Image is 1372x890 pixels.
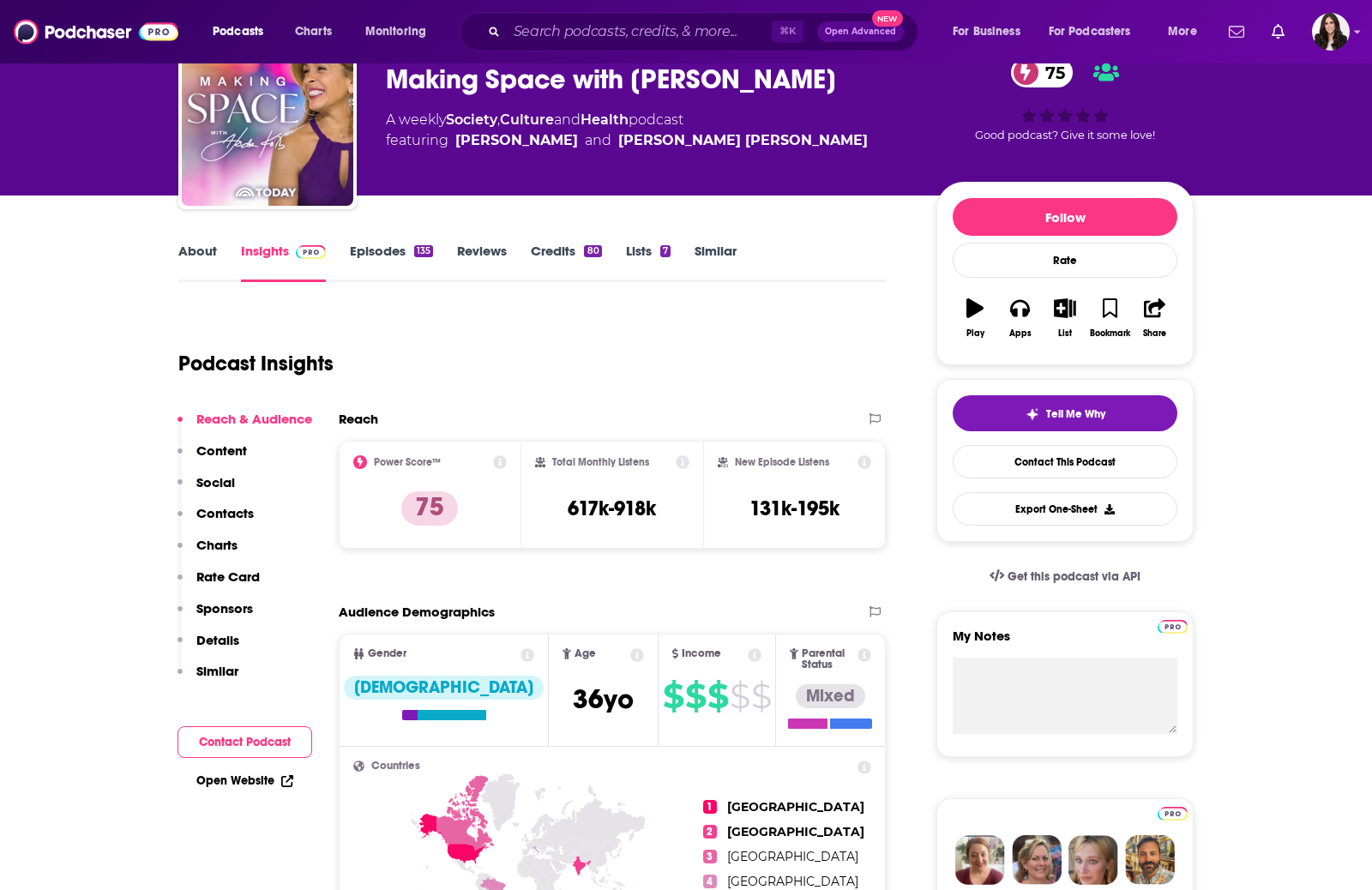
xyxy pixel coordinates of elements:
[178,663,238,695] button: Similar
[196,600,253,616] p: Sponsors
[817,21,904,42] button: Open AdvancedNew
[1133,287,1177,349] button: Share
[727,824,864,839] span: [GEOGRAPHIC_DATA]
[531,243,601,282] a: Credits80
[178,474,235,506] button: Social
[703,850,717,863] span: 3
[350,243,433,282] a: Episodes135
[730,683,749,710] span: $
[500,111,554,128] a: Culture
[201,18,286,45] button: open menu
[296,245,326,259] img: Podchaser Pro
[997,287,1042,349] button: Apps
[178,632,239,664] button: Details
[213,20,263,44] span: Podcasts
[14,15,178,48] a: Podchaser - Follow, Share and Rate Podcasts
[735,456,829,468] h2: New Episode Listens
[1222,17,1251,46] a: Show notifications dropdown
[1008,569,1140,584] span: Get this podcast via API
[196,773,293,788] a: Open Website
[1156,18,1219,45] button: open menu
[1143,328,1166,339] div: Share
[802,648,855,671] span: Parental Status
[584,245,601,257] div: 80
[446,111,497,128] a: Society
[796,684,865,708] div: Mixed
[401,491,458,526] p: 75
[178,442,247,474] button: Content
[581,111,629,128] a: Health
[178,351,334,376] h1: Podcast Insights
[1026,407,1039,421] img: tell me why sparkle
[1265,17,1291,46] a: Show notifications dropdown
[618,130,868,151] div: [PERSON_NAME] [PERSON_NAME]
[1046,407,1105,421] span: Tell Me Why
[178,537,238,568] button: Charts
[749,496,839,521] h3: 131k-195k
[196,505,254,521] p: Contacts
[196,442,247,459] p: Content
[682,648,721,659] span: Income
[1009,328,1032,339] div: Apps
[573,683,634,716] span: 36 yo
[953,243,1177,278] div: Rate
[953,287,997,349] button: Play
[1158,620,1188,634] img: Podchaser Pro
[178,568,260,600] button: Rate Card
[975,129,1155,141] span: Good podcast? Give it some love!
[727,799,864,815] span: [GEOGRAPHIC_DATA]
[196,411,312,427] p: Reach & Audience
[941,18,1042,45] button: open menu
[695,243,737,282] a: Similar
[1158,617,1188,634] a: Pro website
[953,445,1177,478] a: Contact This Podcast
[976,556,1154,598] a: Get this podcast via API
[660,245,671,257] div: 7
[1043,287,1087,349] button: List
[368,648,406,659] span: Gender
[953,492,1177,526] button: Export One-Sheet
[1011,57,1074,87] a: 75
[178,726,312,758] button: Contact Podcast
[825,27,896,36] span: Open Advanced
[685,683,706,710] span: $
[1068,835,1118,885] img: Jules Profile
[476,12,935,51] div: Search podcasts, credits, & more...
[663,683,683,710] span: $
[386,130,868,151] span: featuring
[575,648,596,659] span: Age
[1158,804,1188,821] a: Pro website
[414,245,433,257] div: 135
[966,328,984,339] div: Play
[872,10,903,27] span: New
[1158,807,1188,821] img: Podchaser Pro
[703,875,717,888] span: 4
[703,825,717,839] span: 2
[455,130,578,151] a: Hoda Kotb
[386,110,868,151] div: A weekly podcast
[1312,13,1350,51] img: User Profile
[196,537,238,553] p: Charts
[1087,287,1132,349] button: Bookmark
[953,20,1020,44] span: For Business
[727,874,858,889] span: [GEOGRAPHIC_DATA]
[365,20,426,44] span: Monitoring
[554,111,581,128] span: and
[772,21,803,43] span: ⌘ K
[196,568,260,585] p: Rate Card
[344,676,544,700] div: [DEMOGRAPHIC_DATA]
[626,243,671,282] a: Lists7
[196,632,239,648] p: Details
[955,835,1005,885] img: Sydney Profile
[507,18,772,45] input: Search podcasts, credits, & more...
[182,34,353,206] img: Making Space with Hoda Kotb
[936,46,1194,153] div: 75Good podcast? Give it some love!
[284,18,342,45] a: Charts
[1312,13,1350,51] button: Show profile menu
[552,456,649,468] h2: Total Monthly Listens
[497,111,500,128] span: ,
[727,849,858,864] span: [GEOGRAPHIC_DATA]
[241,243,326,282] a: InsightsPodchaser Pro
[568,496,656,521] h3: 617k-918k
